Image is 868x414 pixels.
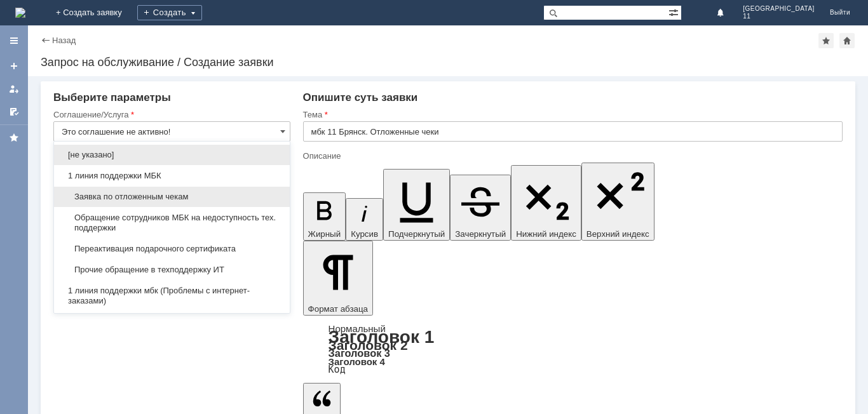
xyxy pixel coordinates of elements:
[303,324,843,374] div: Формат абзаца
[303,152,840,160] div: Описание
[329,364,346,375] a: Код
[15,8,25,18] img: logo
[62,244,282,254] span: Переактивация подарочного сертификата
[455,229,506,239] span: Зачеркнутый
[15,8,25,18] a: Перейти на домашнюю страницу
[4,79,24,99] a: Мои заявки
[587,229,649,239] span: Верхний индекс
[743,13,815,20] span: 11
[53,110,288,119] div: Соглашение/Услуга
[303,91,418,103] span: Опишите суть заявки
[62,265,282,275] span: Прочие обращение в техподдержку ИТ
[308,229,341,239] span: Жирный
[4,56,24,76] a: Создать заявку
[303,110,840,119] div: Тема
[329,356,385,367] a: Заголовок 4
[137,5,202,20] div: Создать
[41,56,855,69] div: Запрос на обслуживание / Создание заявки
[346,198,383,241] button: Курсив
[62,150,282,160] span: [не указано]
[303,241,373,316] button: Формат абзаца
[818,33,834,48] div: Добавить в избранное
[329,338,408,352] a: Заголовок 2
[62,171,282,181] span: 1 линия поддержки МБК
[329,347,390,359] a: Заголовок 3
[53,91,171,103] span: Выберите параметры
[388,229,445,239] span: Подчеркнутый
[839,33,855,48] div: Сделать домашней страницей
[4,102,24,122] a: Мои согласования
[52,36,76,45] a: Назад
[668,6,681,18] span: Расширенный поиск
[62,213,282,233] span: Обращение сотрудников МБК на недоступность тех. поддержки
[743,5,815,13] span: [GEOGRAPHIC_DATA]
[329,327,435,347] a: Заголовок 1
[351,229,378,239] span: Курсив
[383,169,450,241] button: Подчеркнутый
[511,165,581,241] button: Нижний индекс
[5,5,186,15] div: мбк 11 Брянск. Отложенные чеки
[303,192,346,241] button: Жирный
[62,192,282,202] span: Заявка по отложенным чекам
[450,175,511,241] button: Зачеркнутый
[5,15,186,36] div: СПК [PERSON_NAME] Прошу удалить отл чек
[308,304,368,314] span: Формат абзаца
[62,286,282,306] span: 1 линия поддержки мбк (Проблемы с интернет-заказами)
[329,323,386,334] a: Нормальный
[516,229,576,239] span: Нижний индекс
[581,163,654,241] button: Верхний индекс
